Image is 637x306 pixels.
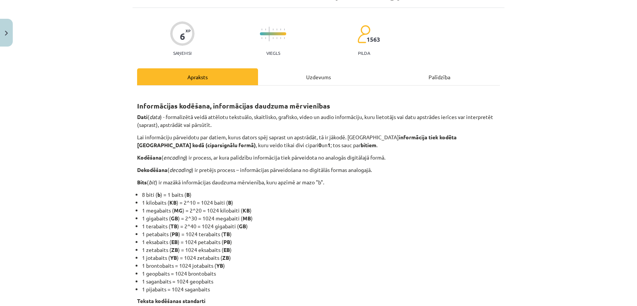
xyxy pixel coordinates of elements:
em: bit [149,179,155,185]
div: 6 [180,31,185,42]
p: Lai informāciju pārveidotu par datiem, kurus dators spēj saprast un apstrādāt, tā ir jākodē. [GEO... [137,133,500,149]
strong: ZB [171,246,178,253]
em: decoding [169,166,192,173]
img: icon-short-line-57e1e144782c952c97e751825c79c345078a6d821885a25fce030b3d8c18986b.svg [284,37,285,39]
li: 1 pijabaits = 1024 saganbaits [142,285,500,293]
li: 1 gigabaits ( ) = 2^30 = 1024 megabaiti ( ) [142,214,500,222]
li: 1 eksabaits ( ) = 1024 petabaits ( ) [142,238,500,246]
span: 1563 [367,36,380,43]
strong: 1 [328,142,331,148]
strong: TB [171,223,177,229]
li: 1 brontobaits = 1024 jotabaits ( ) [142,262,500,270]
strong: KB [169,199,177,206]
strong: KB [243,207,250,214]
img: icon-long-line-d9ea69661e0d244f92f715978eff75569469978d946b2353a9bb055b3ed8787d.svg [269,27,270,41]
li: 1 geopbaits = 1024 brontobaits [142,270,500,277]
strong: 0 [318,142,322,148]
img: icon-close-lesson-0947bae3869378f0d4975bcd49f059093ad1ed9edebbc8119c70593378902aed.svg [5,31,8,36]
strong: YB [170,254,177,261]
strong: MB [243,215,251,222]
li: 1 petabaits ( ) = 1024 terabaits ( ) [142,230,500,238]
strong: GB [239,223,246,229]
span: XP [186,29,190,33]
strong: GB [171,215,178,222]
strong: Kodēšana [137,154,162,161]
li: 1 zetabaits ( ) = 1024 eksabaits ( ) [142,246,500,254]
strong: B [228,199,231,206]
p: pilda [358,50,370,56]
strong: b [157,191,160,198]
div: Palīdzība [379,68,500,85]
strong: B [186,191,190,198]
img: students-c634bb4e5e11cddfef0936a35e636f08e4e9abd3cc4e673bd6f9a4125e45ecb1.svg [357,25,370,44]
img: icon-short-line-57e1e144782c952c97e751825c79c345078a6d821885a25fce030b3d8c18986b.svg [280,29,281,30]
strong: MG [174,207,183,214]
p: ( ) ir pretējs process – informācijas pārveidošana no digitālās formas analogajā. [137,166,500,174]
img: icon-short-line-57e1e144782c952c97e751825c79c345078a6d821885a25fce030b3d8c18986b.svg [276,29,277,30]
strong: Teksta kodēšanas standarti [137,297,205,304]
li: 8 biti ( ) = 1 baits ( ) [142,191,500,199]
li: 1 megabaits ( ) = 2^20 = 1024 kilobaiti ( ) [142,207,500,214]
strong: PB [223,238,230,245]
img: icon-short-line-57e1e144782c952c97e751825c79c345078a6d821885a25fce030b3d8c18986b.svg [261,29,262,30]
p: Saņemsi [170,50,195,56]
strong: EB [171,238,178,245]
div: Apraksts [137,68,258,85]
strong: bitiem [361,142,376,148]
strong: YB [216,262,223,269]
strong: TB [223,231,230,237]
em: encoding [163,154,186,161]
img: icon-short-line-57e1e144782c952c97e751825c79c345078a6d821885a25fce030b3d8c18986b.svg [280,37,281,39]
img: icon-short-line-57e1e144782c952c97e751825c79c345078a6d821885a25fce030b3d8c18986b.svg [261,37,262,39]
li: 1 kilobaits ( ) = 2^10 = 1024 baiti ( ) [142,199,500,207]
strong: informācija tiek kodēta [GEOGRAPHIC_DATA] kodā (ciparsignālu formā) [137,134,457,148]
div: Uzdevums [258,68,379,85]
strong: Dekodēšana [137,166,168,173]
p: Viegls [266,50,280,56]
strong: Bits [137,179,147,185]
p: ( ) - formalizētā veidā attēlotu tekstuālo, skaitlisko, grafisko, video un audio informāciju, kur... [137,113,500,129]
em: data [149,113,160,120]
strong: Dati [137,113,148,120]
strong: ZB [222,254,229,261]
img: icon-short-line-57e1e144782c952c97e751825c79c345078a6d821885a25fce030b3d8c18986b.svg [265,37,266,39]
strong: EB [223,246,230,253]
img: icon-short-line-57e1e144782c952c97e751825c79c345078a6d821885a25fce030b3d8c18986b.svg [276,37,277,39]
p: ( ) ir process, ar kura palīdzību informācija tiek pārveidota no analogās digitālajā formā. [137,154,500,161]
img: icon-short-line-57e1e144782c952c97e751825c79c345078a6d821885a25fce030b3d8c18986b.svg [265,29,266,30]
strong: Informācijas kodēšana, informācijas daudzuma mērvienības [137,101,330,110]
img: icon-short-line-57e1e144782c952c97e751825c79c345078a6d821885a25fce030b3d8c18986b.svg [284,29,285,30]
li: 1 terabaits ( ) = 2^40 = 1024 gigabaiti ( ) [142,222,500,230]
li: 1 saganbaits = 1024 geopbaits [142,277,500,285]
li: 1 jotabaits ( ) = 1024 zetabaits ( ) [142,254,500,262]
strong: PB [172,231,178,237]
p: ( ) ir mazākā informācijas daudzuma mērvienība, kuru apzīmē ar mazo "b". [137,178,500,186]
